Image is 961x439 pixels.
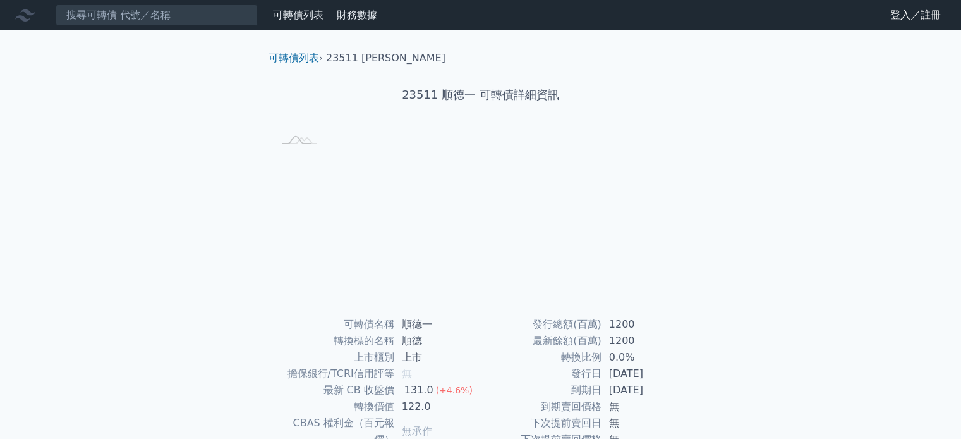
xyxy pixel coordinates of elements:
[601,349,688,366] td: 0.0%
[269,52,319,64] a: 可轉債列表
[274,399,394,415] td: 轉換價值
[269,51,323,66] li: ›
[258,86,703,104] h1: 23511 順德一 可轉債詳細資訊
[56,4,258,26] input: 搜尋可轉債 代號／名稱
[394,349,481,366] td: 上市
[481,415,601,431] td: 下次提前賣回日
[481,316,601,333] td: 發行總額(百萬)
[481,349,601,366] td: 轉換比例
[274,349,394,366] td: 上市櫃別
[601,366,688,382] td: [DATE]
[394,333,481,349] td: 順德
[601,316,688,333] td: 1200
[436,385,473,395] span: (+4.6%)
[601,399,688,415] td: 無
[402,382,436,399] div: 131.0
[337,9,377,21] a: 財務數據
[274,333,394,349] td: 轉換標的名稱
[273,9,323,21] a: 可轉債列表
[394,316,481,333] td: 順德一
[481,382,601,399] td: 到期日
[402,425,432,437] span: 無承作
[481,333,601,349] td: 最新餘額(百萬)
[402,368,412,380] span: 無
[601,382,688,399] td: [DATE]
[481,399,601,415] td: 到期賣回價格
[274,316,394,333] td: 可轉債名稱
[898,378,961,439] iframe: Chat Widget
[481,366,601,382] td: 發行日
[601,333,688,349] td: 1200
[601,415,688,431] td: 無
[326,51,445,66] li: 23511 [PERSON_NAME]
[274,366,394,382] td: 擔保銀行/TCRI信用評等
[880,5,951,25] a: 登入／註冊
[274,382,394,399] td: 最新 CB 收盤價
[394,399,481,415] td: 122.0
